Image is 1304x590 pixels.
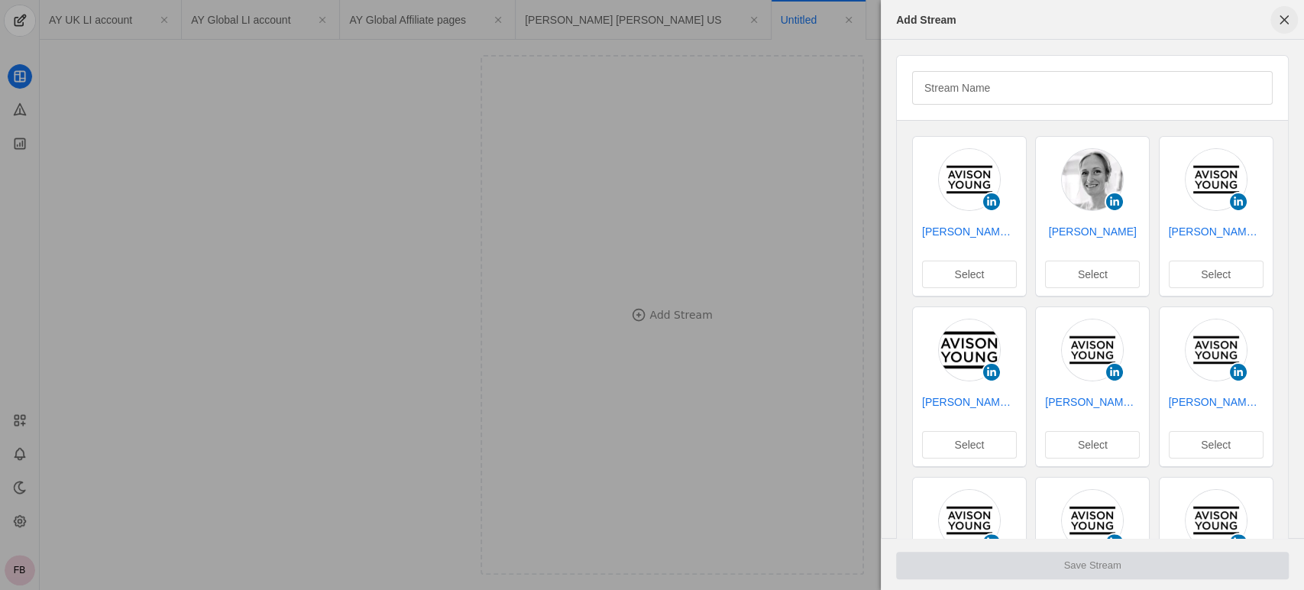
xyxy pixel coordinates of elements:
[955,437,985,452] span: Select
[1186,149,1247,210] img: cache
[1201,437,1231,452] span: Select
[924,79,990,97] mat-label: Stream Name
[1169,261,1264,288] button: Select
[1062,490,1123,551] img: cache
[939,490,1000,551] img: cache
[1169,394,1264,410] a: [PERSON_NAME] [PERSON_NAME] | [GEOGRAPHIC_DATA]
[922,224,1017,239] a: [PERSON_NAME] [PERSON_NAME] | [GEOGRAPHIC_DATA]
[1045,261,1140,288] button: Select
[1045,224,1140,239] a: [PERSON_NAME]
[1078,437,1108,452] span: Select
[1062,149,1123,210] img: cache
[1169,224,1264,239] a: [PERSON_NAME] [PERSON_NAME] | UK Industrial & Logistics
[939,319,1000,381] img: cache
[922,431,1017,459] button: Select
[922,261,1017,288] button: Select
[1169,431,1264,459] button: Select
[955,267,985,282] span: Select
[1078,267,1108,282] span: Select
[924,79,1260,97] input: Stream Name
[922,394,1017,410] a: [PERSON_NAME] [PERSON_NAME] | VN
[896,12,956,28] div: Add Stream
[1045,394,1140,410] a: [PERSON_NAME] [PERSON_NAME] | [GEOGRAPHIC_DATA]
[1045,431,1140,459] button: Select
[939,149,1000,210] img: cache
[1201,267,1231,282] span: Select
[1062,319,1123,381] img: cache
[1186,319,1247,381] img: cache
[1186,490,1247,551] img: cache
